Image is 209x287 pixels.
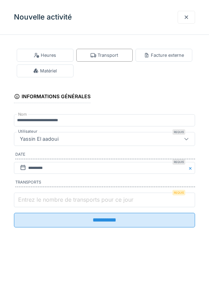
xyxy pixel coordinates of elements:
[17,135,61,143] div: Yassin El aadoui
[14,91,91,103] div: Informations générales
[91,52,118,59] div: Transport
[172,159,185,165] div: Requis
[144,52,184,59] div: Facture externe
[33,68,57,74] div: Matériel
[187,162,195,174] button: Close
[17,195,135,204] label: Entrez le nombre de transports pour ce jour
[172,129,185,135] div: Requis
[172,190,185,195] div: Requis
[15,179,195,187] label: Transports
[17,129,39,134] label: Utilisateur
[14,13,72,22] h3: Nouvelle activité
[15,152,195,159] label: Date
[34,52,56,59] div: Heures
[17,111,28,117] label: Nom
